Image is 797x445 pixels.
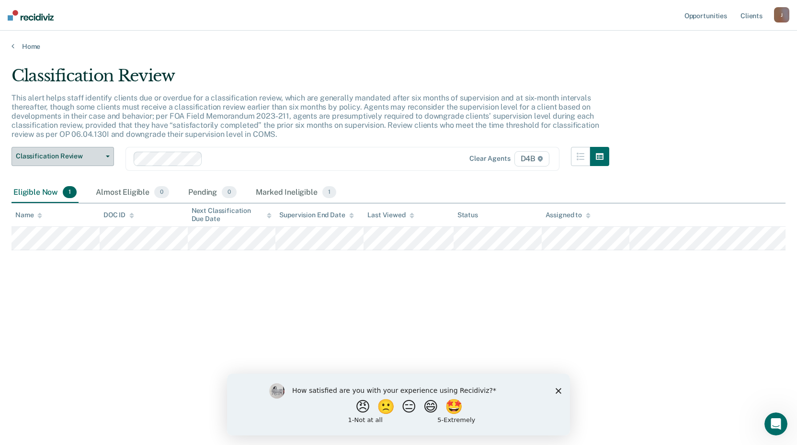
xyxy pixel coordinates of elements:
[279,211,353,219] div: Supervision End Date
[546,211,591,219] div: Assigned to
[94,182,171,203] div: Almost Eligible0
[11,182,79,203] div: Eligible Now1
[11,147,114,166] button: Classification Review
[8,10,54,21] img: Recidiviz
[11,93,599,139] p: This alert helps staff identify clients due or overdue for a classification review, which are gen...
[63,186,77,199] span: 1
[16,152,102,160] span: Classification Review
[469,155,510,163] div: Clear agents
[254,182,338,203] div: Marked Ineligible1
[227,374,570,435] iframe: Survey by Kim from Recidiviz
[11,66,609,93] div: Classification Review
[186,182,239,203] div: Pending0
[154,186,169,199] span: 0
[367,211,414,219] div: Last Viewed
[774,7,789,22] button: J
[11,42,786,51] a: Home
[514,151,549,167] span: D4B
[15,211,42,219] div: Name
[764,412,787,435] iframe: Intercom live chat
[457,211,478,219] div: Status
[322,186,336,199] span: 1
[103,211,134,219] div: DOC ID
[192,207,272,223] div: Next Classification Due Date
[222,186,237,199] span: 0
